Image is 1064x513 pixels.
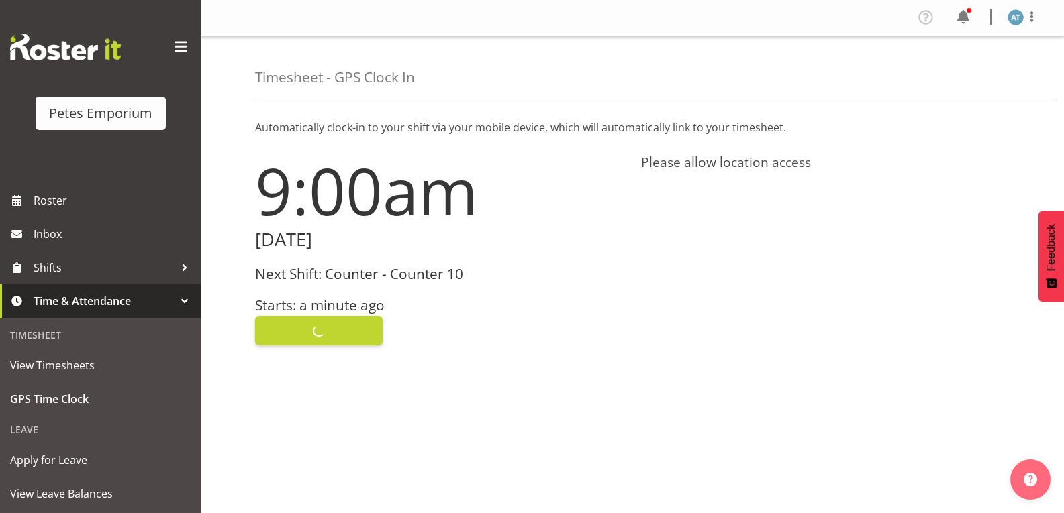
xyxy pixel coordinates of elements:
[10,450,191,470] span: Apply for Leave
[255,119,1010,135] p: Automatically clock-in to your shift via your mobile device, which will automatically link to you...
[10,355,191,376] span: View Timesheets
[3,443,198,477] a: Apply for Leave
[3,477,198,510] a: View Leave Balances
[3,321,198,349] div: Timesheet
[10,389,191,409] span: GPS Time Clock
[255,70,415,85] h4: Timesheet - GPS Clock In
[10,34,121,60] img: Rosterit website logo
[1008,9,1024,25] img: alex-micheal-taniwha5364.jpg
[3,416,198,443] div: Leave
[34,190,195,211] span: Roster
[34,224,195,244] span: Inbox
[255,154,625,227] h1: 9:00am
[255,266,625,282] h3: Next Shift: Counter - Counter 10
[3,349,198,382] a: View Timesheets
[255,298,625,313] h3: Starts: a minute ago
[34,291,175,311] span: Time & Attendance
[1045,224,1057,271] span: Feedback
[10,483,191,504] span: View Leave Balances
[641,154,1011,170] h4: Please allow location access
[34,258,175,278] span: Shifts
[255,229,625,250] h2: [DATE]
[49,103,152,123] div: Petes Emporium
[3,382,198,416] a: GPS Time Clock
[1038,211,1064,302] button: Feedback - Show survey
[1024,473,1037,486] img: help-xxl-2.png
